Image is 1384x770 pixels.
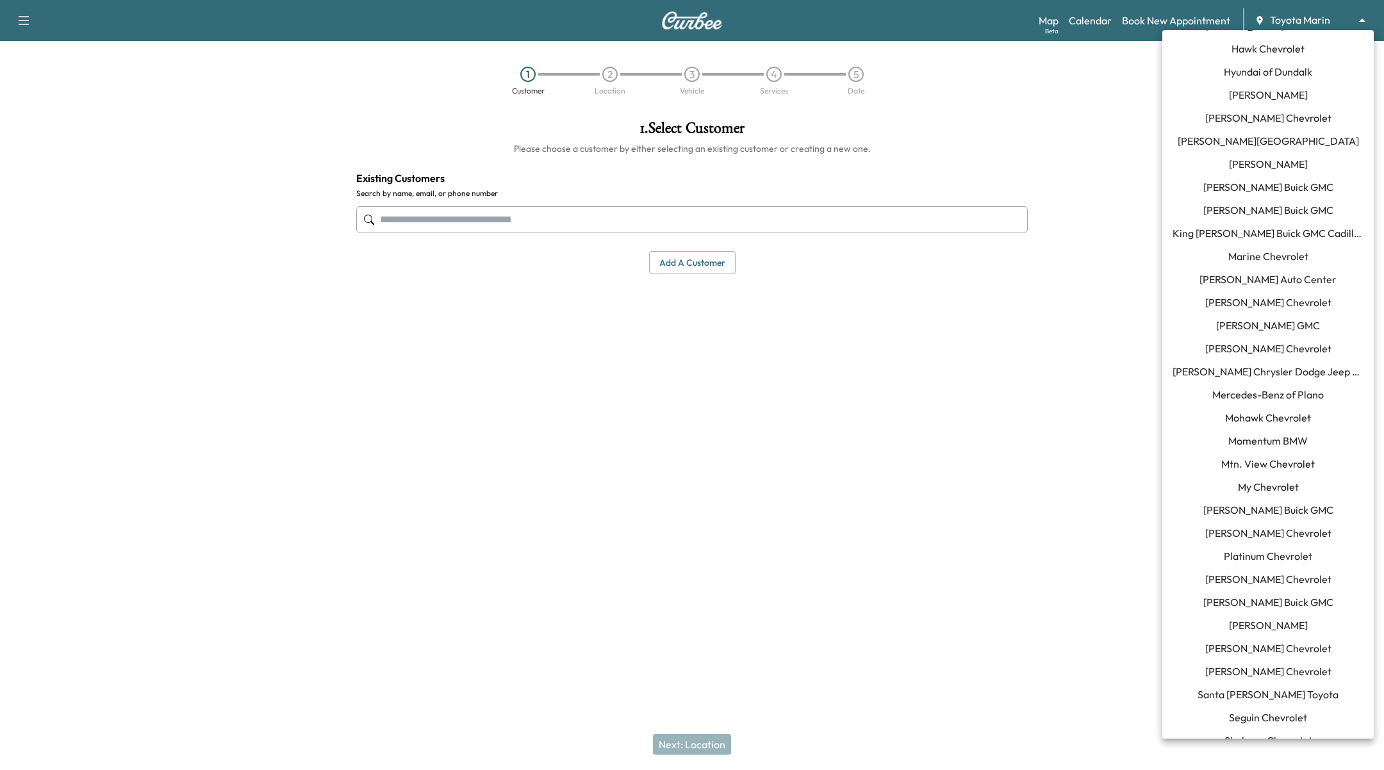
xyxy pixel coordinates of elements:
[1205,664,1331,679] span: [PERSON_NAME] Chevrolet
[1225,410,1311,425] span: Mohawk Chevrolet
[1232,41,1305,56] span: Hawk Chevrolet
[1203,179,1333,195] span: [PERSON_NAME] Buick GMC
[1203,594,1333,610] span: [PERSON_NAME] Buick GMC
[1205,295,1331,310] span: [PERSON_NAME] Chevrolet
[1229,87,1308,102] span: [PERSON_NAME]
[1238,479,1299,495] span: My Chevrolet
[1229,618,1308,633] span: [PERSON_NAME]
[1216,318,1320,333] span: [PERSON_NAME] GMC
[1205,110,1331,126] span: [PERSON_NAME] Chevrolet
[1229,156,1308,172] span: [PERSON_NAME]
[1224,733,1312,748] span: Shaheen Chevrolet
[1228,433,1308,448] span: Momentum BMW
[1205,641,1331,656] span: [PERSON_NAME] Chevrolet
[1212,387,1324,402] span: Mercedes-Benz of Plano
[1224,64,1312,79] span: Hyundai of Dundalk
[1203,502,1333,518] span: [PERSON_NAME] Buick GMC
[1198,687,1339,702] span: Santa [PERSON_NAME] Toyota
[1178,133,1359,149] span: [PERSON_NAME][GEOGRAPHIC_DATA]
[1173,364,1363,379] span: [PERSON_NAME] Chrysler Dodge Jeep RAM of [GEOGRAPHIC_DATA]
[1205,341,1331,356] span: [PERSON_NAME] Chevrolet
[1221,456,1315,471] span: Mtn. View Chevrolet
[1173,225,1363,241] span: King [PERSON_NAME] Buick GMC Cadillac
[1203,202,1333,218] span: [PERSON_NAME] Buick GMC
[1228,249,1308,264] span: Marine Chevrolet
[1205,525,1331,541] span: [PERSON_NAME] Chevrolet
[1224,548,1312,564] span: Platinum Chevrolet
[1229,710,1307,725] span: Seguin Chevrolet
[1205,571,1331,587] span: [PERSON_NAME] Chevrolet
[1199,272,1337,287] span: [PERSON_NAME] Auto Center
